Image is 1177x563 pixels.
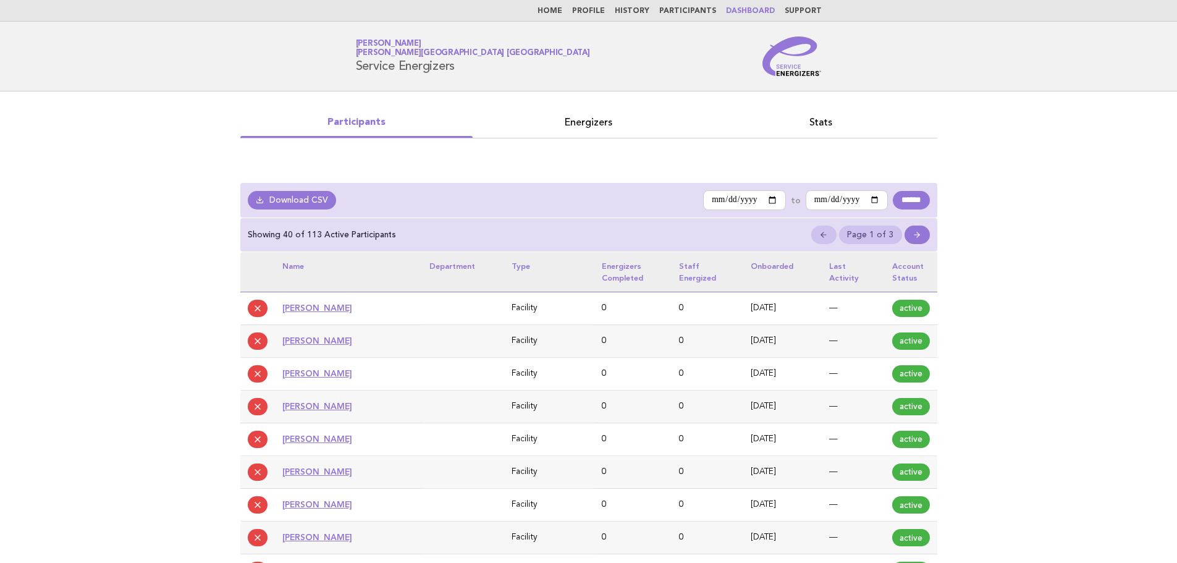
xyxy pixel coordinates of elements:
span: Facility [512,435,538,443]
th: Account status [885,252,937,292]
td: 0 [594,522,672,554]
td: 0 [594,357,672,390]
td: [DATE] [743,391,822,423]
td: — [822,357,884,390]
a: History [615,7,649,15]
td: — [822,489,884,522]
td: 0 [594,423,672,456]
a: [PERSON_NAME] [282,368,352,378]
a: Energizers [473,114,705,131]
th: Type [504,252,595,292]
span: [PERSON_NAME][GEOGRAPHIC_DATA] [GEOGRAPHIC_DATA] [356,49,590,57]
td: [DATE] [743,456,822,489]
td: — [822,391,884,423]
th: Onboarded [743,252,822,292]
span: active [892,300,930,317]
a: Dashboard [726,7,775,15]
td: [DATE] [743,489,822,522]
td: — [822,423,884,456]
td: 0 [594,489,672,522]
a: [PERSON_NAME][PERSON_NAME][GEOGRAPHIC_DATA] [GEOGRAPHIC_DATA] [356,40,590,57]
a: [PERSON_NAME] [282,434,352,444]
td: — [822,324,884,357]
td: 0 [672,324,743,357]
span: active [892,529,930,546]
span: Facility [512,370,538,378]
a: [PERSON_NAME] [282,532,352,542]
span: active [892,464,930,481]
img: Service Energizers [762,36,822,76]
span: Facility [512,468,538,476]
span: Facility [512,501,538,509]
label: to [791,195,801,206]
td: [DATE] [743,423,822,456]
td: [DATE] [743,357,822,390]
td: 0 [672,391,743,423]
th: Department [422,252,504,292]
td: — [822,456,884,489]
a: [PERSON_NAME] [282,303,352,313]
td: 0 [594,391,672,423]
td: 0 [672,522,743,554]
span: active [892,398,930,415]
span: Facility [512,402,538,410]
a: Stats [705,114,937,131]
a: [PERSON_NAME] [282,336,352,345]
p: Showing 40 of 113 Active Participants [248,229,396,240]
th: Name [275,252,422,292]
a: [PERSON_NAME] [282,499,352,509]
a: Support [785,7,822,15]
h1: Service Energizers [356,40,590,72]
td: — [822,292,884,324]
span: active [892,332,930,350]
span: active [892,431,930,448]
a: Profile [572,7,605,15]
a: Home [538,7,562,15]
a: Download CSV [248,191,337,210]
td: 0 [672,456,743,489]
td: 0 [672,357,743,390]
td: 0 [672,489,743,522]
td: — [822,522,884,554]
th: Energizers completed [594,252,672,292]
a: Participants [240,114,473,131]
a: [PERSON_NAME] [282,467,352,476]
td: 0 [672,423,743,456]
td: 0 [594,292,672,324]
span: Facility [512,337,538,345]
a: Participants [659,7,716,15]
th: Last activity [822,252,884,292]
span: active [892,496,930,514]
a: [PERSON_NAME] [282,401,352,411]
span: Facility [512,533,538,541]
td: [DATE] [743,292,822,324]
span: active [892,365,930,383]
span: Facility [512,304,538,312]
td: 0 [594,456,672,489]
td: 0 [594,324,672,357]
td: [DATE] [743,324,822,357]
td: [DATE] [743,522,822,554]
td: 0 [672,292,743,324]
th: Staff energized [672,252,743,292]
